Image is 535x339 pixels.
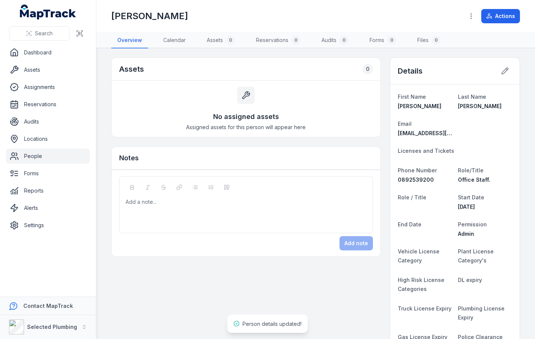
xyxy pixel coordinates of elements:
[6,114,90,129] a: Audits
[23,303,73,309] strong: Contact MapTrack
[411,33,447,48] a: Files0
[6,131,90,146] a: Locations
[398,148,454,154] span: Licenses and Tickets
[119,153,139,163] h3: Notes
[6,45,90,60] a: Dashboard
[458,176,490,183] span: Office Staff.
[362,64,373,74] div: 0
[458,248,494,264] span: Plant License Category's
[458,167,483,173] span: Role/Title
[242,321,302,327] span: Person details updated!
[398,93,426,100] span: First Name
[432,36,441,45] div: 0
[119,64,144,74] h2: Assets
[398,167,437,173] span: Phone Number
[398,194,426,200] span: Role / Title
[6,200,90,215] a: Alerts
[458,103,502,109] span: [PERSON_NAME]
[315,33,355,48] a: Audits0
[398,66,423,76] h2: Details
[27,324,77,330] strong: Selected Plumbing
[6,218,90,233] a: Settings
[364,33,402,48] a: Forms0
[458,305,505,321] span: Plumbing License Expiry
[111,10,188,22] h1: [PERSON_NAME]
[481,9,520,23] button: Actions
[387,36,396,45] div: 0
[458,231,474,237] span: Admin
[398,305,452,312] span: Truck License Expiry
[6,97,90,112] a: Reservations
[458,93,486,100] span: Last Name
[398,176,434,183] span: 0892539200
[111,33,148,48] a: Overview
[9,26,70,41] button: Search
[186,124,306,131] span: Assigned assets for this person will appear here
[339,36,349,45] div: 0
[398,277,444,292] span: High Risk License Categories
[213,111,279,122] h3: No assigned assets
[35,30,53,37] span: Search
[6,62,90,77] a: Assets
[20,5,76,20] a: MapTrack
[157,33,192,48] a: Calendar
[458,194,484,200] span: Start Date
[6,183,90,198] a: Reports
[398,130,488,136] span: [EMAIL_ADDRESS][DOMAIN_NAME]
[398,221,421,228] span: End Date
[291,36,300,45] div: 0
[398,248,440,264] span: Vehicle License Category
[458,203,475,210] span: [DATE]
[398,121,412,127] span: Email
[226,36,235,45] div: 0
[458,221,487,228] span: Permission
[398,103,441,109] span: [PERSON_NAME]
[458,277,482,283] span: DL expiry
[250,33,306,48] a: Reservations0
[6,80,90,95] a: Assignments
[458,203,475,210] time: 10/21/2015, 12:00:00 AM
[6,149,90,164] a: People
[201,33,241,48] a: Assets0
[6,166,90,181] a: Forms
